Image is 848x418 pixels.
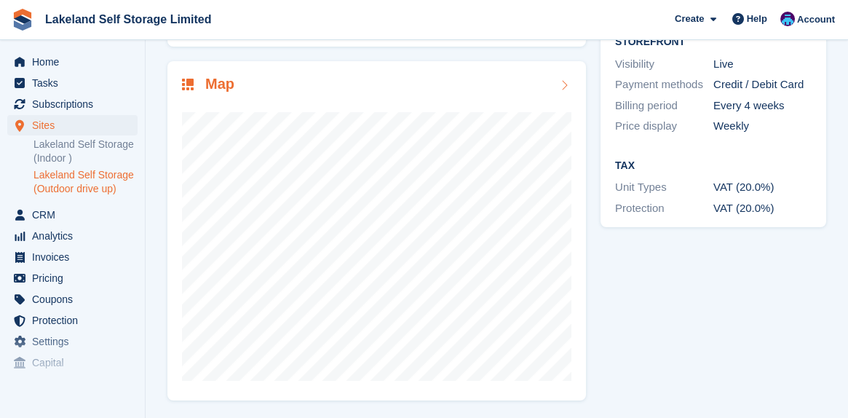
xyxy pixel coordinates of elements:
[32,289,119,309] span: Coupons
[713,179,812,196] div: VAT (20.0%)
[32,352,119,373] span: Capital
[32,247,119,267] span: Invoices
[32,52,119,72] span: Home
[713,76,812,93] div: Credit / Debit Card
[675,12,704,26] span: Create
[205,76,234,92] h2: Map
[39,7,218,31] a: Lakeland Self Storage Limited
[615,179,713,196] div: Unit Types
[167,61,586,401] a: Map
[713,56,812,73] div: Live
[615,160,812,172] h2: Tax
[7,115,138,135] a: menu
[615,98,713,114] div: Billing period
[713,200,812,217] div: VAT (20.0%)
[7,331,138,352] a: menu
[7,247,138,267] a: menu
[713,118,812,135] div: Weekly
[7,310,138,331] a: menu
[32,205,119,225] span: CRM
[32,268,119,288] span: Pricing
[32,226,119,246] span: Analytics
[33,168,138,196] a: Lakeland Self Storage (Outdoor drive up)
[615,36,812,48] h2: Storefront
[33,138,138,165] a: Lakeland Self Storage (Indoor )
[7,73,138,93] a: menu
[12,9,33,31] img: stora-icon-8386f47178a22dfd0bd8f6a31ec36ba5ce8667c1dd55bd0f319d3a0aa187defe.svg
[182,79,194,90] img: map-icn-33ee37083ee616e46c38cad1a60f524a97daa1e2b2c8c0bc3eb3415660979fc1.svg
[32,115,119,135] span: Sites
[7,94,138,114] a: menu
[615,200,713,217] div: Protection
[780,12,795,26] img: David Dickson
[713,98,812,114] div: Every 4 weeks
[32,310,119,331] span: Protection
[7,52,138,72] a: menu
[7,205,138,225] a: menu
[32,73,119,93] span: Tasks
[747,12,767,26] span: Help
[7,289,138,309] a: menu
[32,331,119,352] span: Settings
[615,118,713,135] div: Price display
[615,56,713,73] div: Visibility
[32,94,119,114] span: Subscriptions
[7,226,138,246] a: menu
[797,12,835,27] span: Account
[7,352,138,373] a: menu
[7,268,138,288] a: menu
[615,76,713,93] div: Payment methods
